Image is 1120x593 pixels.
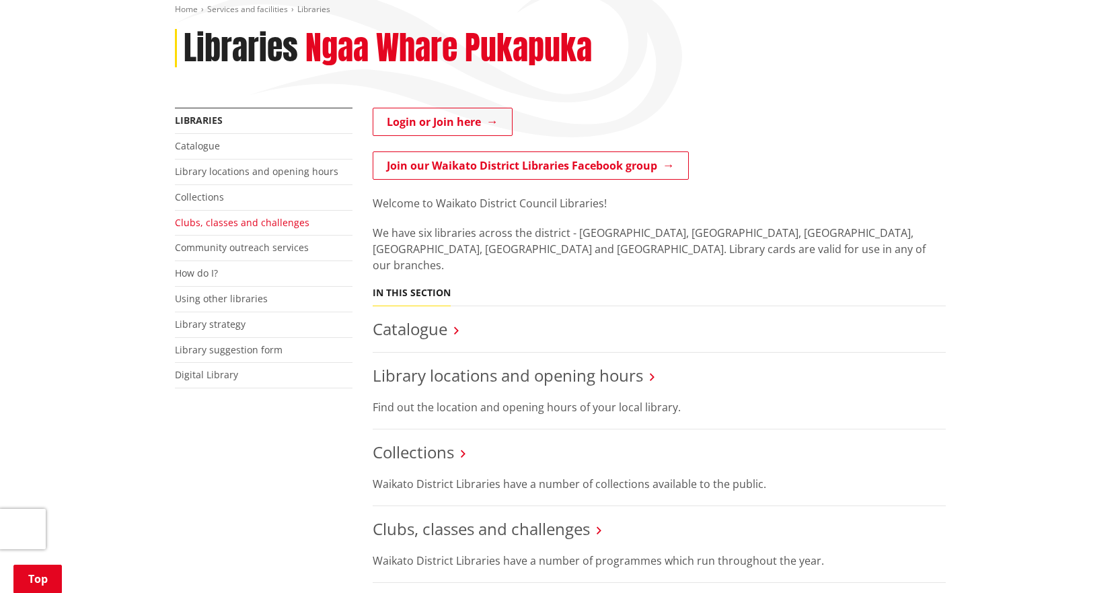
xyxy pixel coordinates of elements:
a: Home [175,3,198,15]
p: Find out the location and opening hours of your local library. [373,399,946,415]
a: Library locations and opening hours [373,364,643,386]
a: Library locations and opening hours [175,165,338,178]
a: Clubs, classes and challenges [373,518,590,540]
p: Welcome to Waikato District Council Libraries! [373,195,946,211]
h5: In this section [373,287,451,299]
a: Join our Waikato District Libraries Facebook group [373,151,689,180]
p: We have six libraries across the district - [GEOGRAPHIC_DATA], [GEOGRAPHIC_DATA], [GEOGRAPHIC_DAT... [373,225,946,273]
a: Collections [373,441,454,463]
h1: Libraries [184,29,298,68]
h2: Ngaa Whare Pukapuka [305,29,592,68]
a: Clubs, classes and challenges [175,216,309,229]
a: Community outreach services [175,241,309,254]
a: Library suggestion form [175,343,283,356]
span: Libraries [297,3,330,15]
a: Libraries [175,114,223,127]
a: Collections [175,190,224,203]
a: Catalogue [175,139,220,152]
a: How do I? [175,267,218,279]
a: Services and facilities [207,3,288,15]
a: Login or Join here [373,108,513,136]
p: Waikato District Libraries have a number of collections available to the public. [373,476,946,492]
nav: breadcrumb [175,4,946,15]
a: Using other libraries [175,292,268,305]
a: Catalogue [373,318,447,340]
a: Library strategy [175,318,246,330]
span: ibrary cards are valid for use in any of our branches. [373,242,926,273]
iframe: Messenger Launcher [1058,536,1107,585]
p: Waikato District Libraries have a number of programmes which run throughout the year. [373,553,946,569]
a: Digital Library [175,368,238,381]
a: Top [13,565,62,593]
